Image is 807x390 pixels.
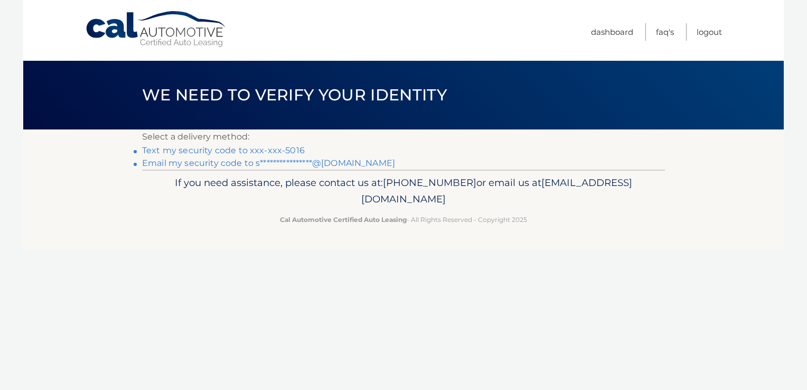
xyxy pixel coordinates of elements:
[697,23,722,41] a: Logout
[656,23,674,41] a: FAQ's
[142,129,665,144] p: Select a delivery method:
[383,177,476,189] span: [PHONE_NUMBER]
[149,214,658,225] p: - All Rights Reserved - Copyright 2025
[142,85,447,105] span: We need to verify your identity
[149,174,658,208] p: If you need assistance, please contact us at: or email us at
[280,216,407,224] strong: Cal Automotive Certified Auto Leasing
[591,23,633,41] a: Dashboard
[142,145,305,155] a: Text my security code to xxx-xxx-5016
[85,11,228,48] a: Cal Automotive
